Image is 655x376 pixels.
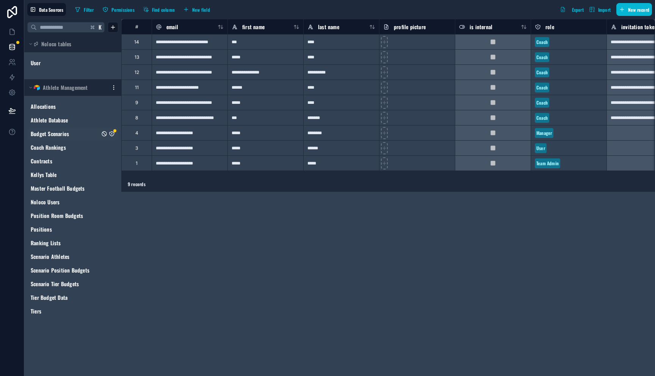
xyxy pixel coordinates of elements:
div: Contracts [27,155,118,167]
a: User [31,59,92,67]
span: Filter [84,7,94,13]
span: Export [572,7,584,13]
div: 13 [135,54,139,60]
span: last name [318,23,339,31]
span: email [166,23,178,31]
a: Scenario Athletes [31,253,100,260]
a: New record [613,3,652,16]
a: Budget Scenarios [31,130,100,138]
div: 3 [135,145,138,151]
div: Scenario Athletes [27,251,118,263]
a: Scenario Tier Budgets [31,280,100,288]
div: Positions [27,223,118,235]
span: Tier Budget Data [31,294,67,301]
button: New field [180,4,213,15]
div: Team Admin [536,160,559,167]
div: Coach [536,54,548,61]
span: Noloco Users [31,198,60,206]
a: Kellys Table [31,171,100,179]
div: 11 [135,85,139,91]
span: Position Room Budgets [31,212,83,219]
button: Airtable LogoAthlete Management [27,82,108,93]
div: Coach Rankings [27,141,118,154]
div: Coach [536,114,548,121]
span: Scenario Tier Budgets [31,280,79,288]
div: 9 [135,100,138,106]
span: 9 records [128,181,146,187]
button: Permissions [100,4,137,15]
a: Noloco Users [31,198,100,206]
button: Data Sources [27,3,66,16]
span: Positions [31,226,52,233]
div: Coach [536,69,548,76]
span: Find column [152,7,175,13]
span: New field [192,7,210,13]
span: is internal [470,23,492,31]
a: Coach Rankings [31,144,100,151]
div: Scenario Tier Budgets [27,278,118,290]
span: Data Sources [39,7,63,13]
div: Allocations [27,100,118,113]
div: Coach [536,84,548,91]
a: Contracts [31,157,100,165]
span: Noloco tables [41,40,72,48]
span: Permissions [111,7,135,13]
button: New record [616,3,652,16]
div: Scenario Position Budgets [27,264,118,276]
button: Filter [72,4,96,15]
span: New record [628,7,649,13]
span: Ranking Lists [31,239,61,247]
div: 14 [134,39,139,45]
span: Master Football Budgets [31,185,85,192]
img: Airtable Logo [34,85,40,91]
a: Tier Budget Data [31,294,100,301]
span: Scenario Athletes [31,253,69,260]
div: Tiers [27,305,118,317]
a: Positions [31,226,100,233]
span: first name [242,23,265,31]
span: User [31,59,41,67]
button: Find column [140,4,177,15]
a: Master Football Budgets [31,185,100,192]
div: Kellys Table [27,169,118,181]
button: Noloco tables [27,39,114,49]
span: Tiers [31,307,41,315]
span: Budget Scenarios [31,130,69,138]
div: 1 [136,160,138,166]
a: Allocations [31,103,100,110]
span: K [97,25,103,30]
div: Position Room Budgets [27,210,118,222]
div: Tier Budget Data [27,291,118,304]
a: Ranking Lists [31,239,100,247]
div: User [536,145,545,152]
div: Budget Scenarios [27,128,118,140]
div: 12 [135,69,139,75]
span: Allocations [31,103,56,110]
a: Athlete Database [31,116,100,124]
a: Position Room Budgets [31,212,100,219]
button: Import [586,3,613,16]
div: 4 [135,130,138,136]
div: Manager [536,130,552,136]
div: Athlete Database [27,114,118,126]
span: Athlete Database [31,116,68,124]
div: Coach [536,39,548,45]
span: Athlete Management [43,84,88,91]
span: Kellys Table [31,171,56,179]
div: Ranking Lists [27,237,118,249]
span: role [545,23,554,31]
a: Scenario Position Budgets [31,266,100,274]
span: Coach Rankings [31,144,66,151]
div: User [27,57,118,69]
span: Scenario Position Budgets [31,266,89,274]
span: Import [598,7,611,13]
a: Tiers [31,307,100,315]
div: Noloco Users [27,196,118,208]
span: profile picture [394,23,426,31]
button: Export [557,3,586,16]
div: Master Football Budgets [27,182,118,194]
div: 8 [135,115,138,121]
span: Contracts [31,157,52,165]
a: Permissions [100,4,140,15]
div: # [127,24,146,30]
